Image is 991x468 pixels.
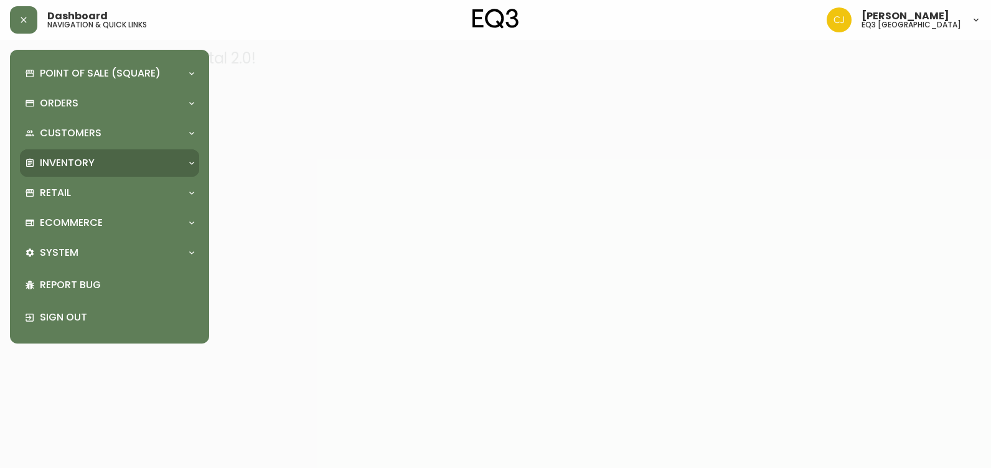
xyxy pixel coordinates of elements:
div: Sign Out [20,301,199,334]
p: System [40,246,78,260]
div: Retail [20,179,199,207]
div: Customers [20,119,199,147]
div: Ecommerce [20,209,199,236]
p: Report Bug [40,278,194,292]
span: Dashboard [47,11,108,21]
p: Retail [40,186,71,200]
span: [PERSON_NAME] [862,11,949,21]
p: Orders [40,96,78,110]
div: Orders [20,90,199,117]
img: 7836c8950ad67d536e8437018b5c2533 [827,7,852,32]
img: logo [472,9,519,29]
h5: eq3 [GEOGRAPHIC_DATA] [862,21,961,29]
p: Inventory [40,156,95,170]
p: Ecommerce [40,216,103,230]
div: Point of Sale (Square) [20,60,199,87]
div: Report Bug [20,269,199,301]
p: Point of Sale (Square) [40,67,161,80]
h5: navigation & quick links [47,21,147,29]
div: System [20,239,199,266]
p: Sign Out [40,311,194,324]
p: Customers [40,126,101,140]
div: Inventory [20,149,199,177]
